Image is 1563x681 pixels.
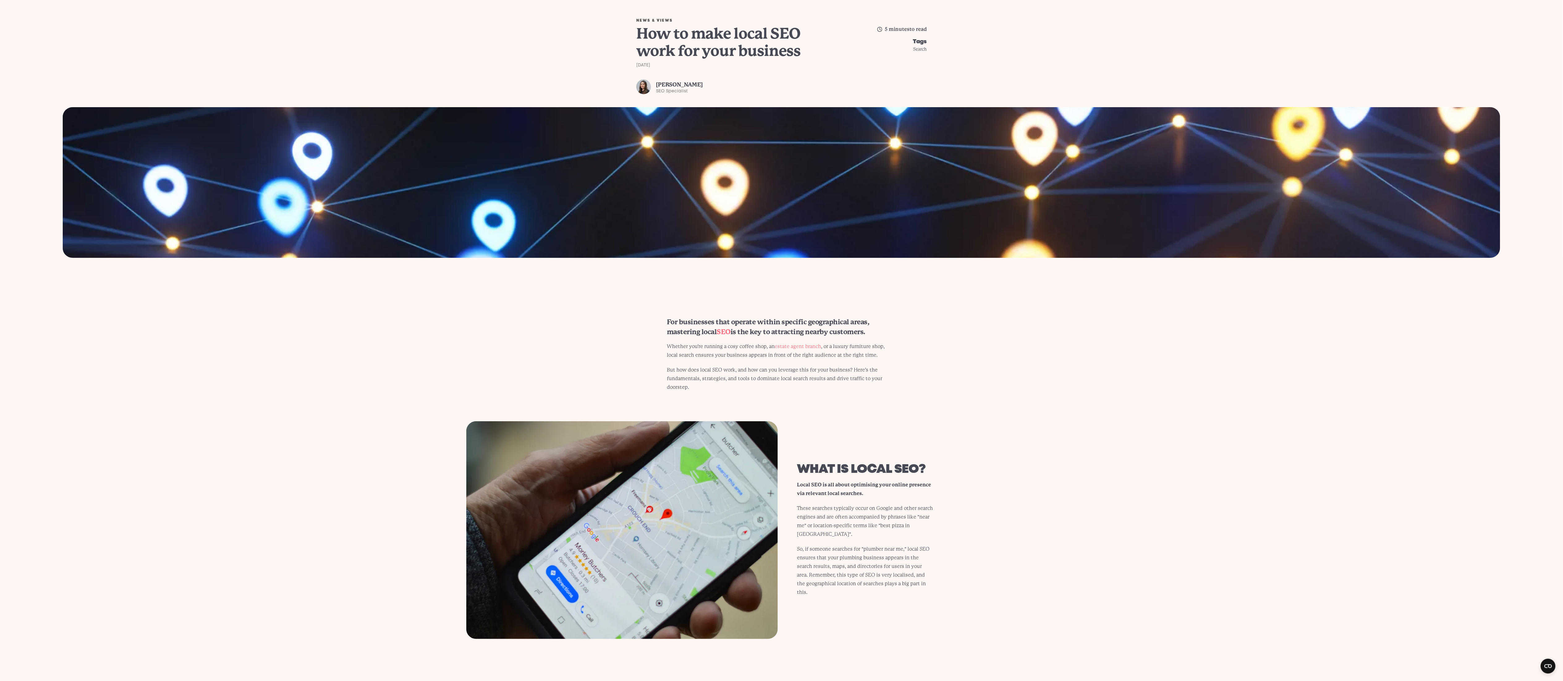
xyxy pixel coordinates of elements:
[913,47,927,52] a: Search
[667,366,896,392] p: But how does local SEO work, and how can you leverage this for your business? Here’s the fundamen...
[717,328,731,336] a: SEO
[1541,659,1556,674] button: Open CMP widget
[775,343,821,349] a: estate agent branch
[656,81,703,88] div: [PERSON_NAME]
[845,25,927,34] div: to read
[797,482,931,496] strong: Local SEO is all about optimising your online presence via relevant local searches.
[797,464,926,475] h2: What is local SEO?
[636,19,673,22] a: News & Views
[636,79,651,94] img: Laura Fletcher
[656,88,703,94] div: SEO Specialist
[636,25,838,60] h1: How to make local SEO work for your business
[797,545,934,597] p: So, if someone searches for "plumber near me," local SEO ensures that your plumbing business appe...
[636,62,838,68] div: [DATE]
[845,39,927,45] div: Tags
[877,26,909,32] span: 5 minutes
[667,318,870,336] strong: For businesses that operate within specific geographical areas, mastering local is the key to att...
[667,342,896,359] p: Whether you’re running a cosy coffee shop, an , or a luxury furniture shop, local search ensures ...
[797,504,934,539] p: These searches typically occur on Google and other search engines and are often accompanied by ph...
